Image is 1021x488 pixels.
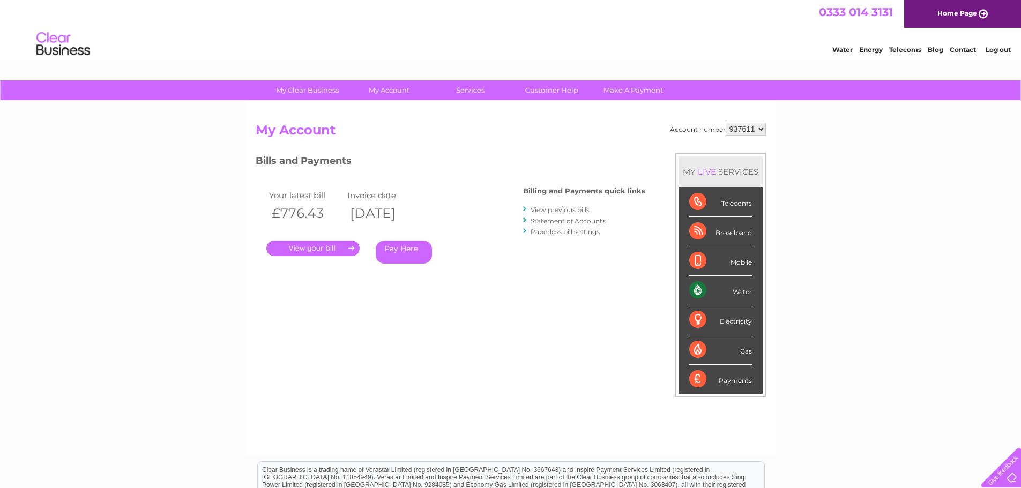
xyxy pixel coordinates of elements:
[689,217,752,246] div: Broadband
[689,365,752,394] div: Payments
[531,217,606,225] a: Statement of Accounts
[258,6,764,52] div: Clear Business is a trading name of Verastar Limited (registered in [GEOGRAPHIC_DATA] No. 3667643...
[531,206,590,214] a: View previous bills
[950,46,976,54] a: Contact
[689,305,752,335] div: Electricity
[531,228,600,236] a: Paperless bill settings
[256,123,766,143] h2: My Account
[696,167,718,177] div: LIVE
[345,188,423,202] td: Invoice date
[859,46,883,54] a: Energy
[670,123,766,136] div: Account number
[36,28,91,61] img: logo.png
[345,202,423,224] th: [DATE]
[345,80,433,100] a: My Account
[819,5,893,19] a: 0333 014 3131
[832,46,853,54] a: Water
[689,335,752,365] div: Gas
[508,80,596,100] a: Customer Help
[889,46,921,54] a: Telecoms
[266,188,345,202] td: Your latest bill
[689,187,752,217] div: Telecoms
[589,80,677,100] a: Make A Payment
[263,80,352,100] a: My Clear Business
[928,46,943,54] a: Blog
[689,246,752,276] div: Mobile
[266,202,345,224] th: £776.43
[523,187,645,195] h4: Billing and Payments quick links
[689,276,752,305] div: Water
[266,241,360,256] a: .
[426,80,515,100] a: Services
[256,153,645,172] h3: Bills and Payments
[679,156,763,187] div: MY SERVICES
[376,241,432,264] a: Pay Here
[986,46,1011,54] a: Log out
